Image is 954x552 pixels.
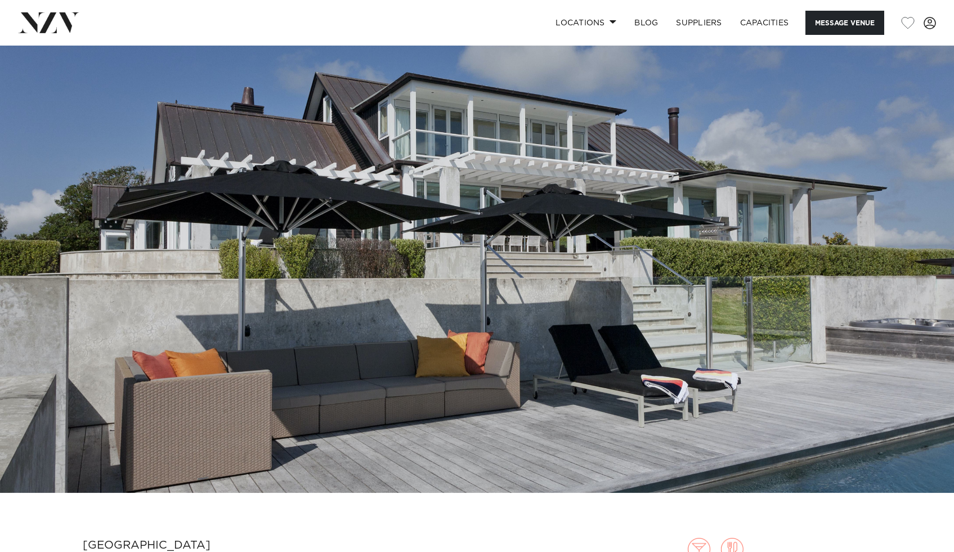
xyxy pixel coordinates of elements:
a: BLOG [625,11,667,35]
a: Capacities [731,11,798,35]
button: Message Venue [805,11,884,35]
img: nzv-logo.png [18,12,79,33]
a: Locations [547,11,625,35]
a: SUPPLIERS [667,11,731,35]
small: [GEOGRAPHIC_DATA] [83,540,210,551]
